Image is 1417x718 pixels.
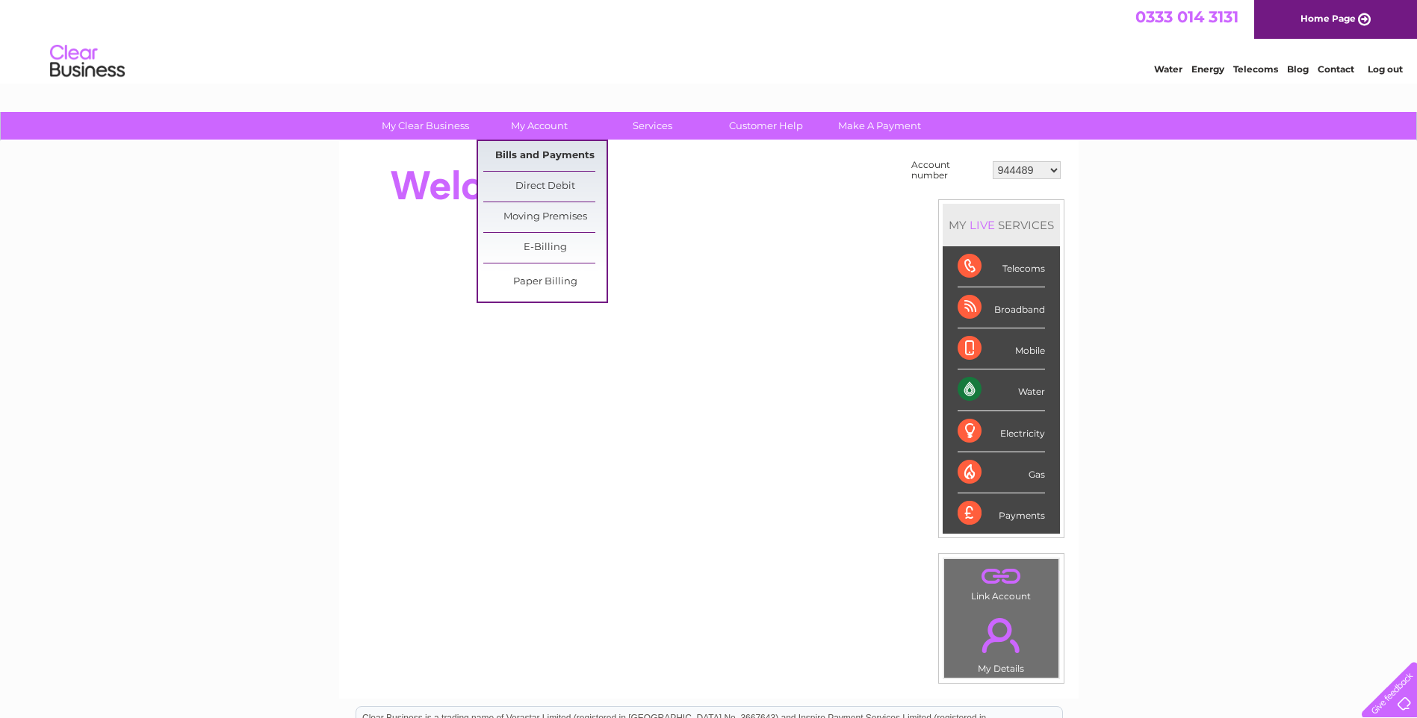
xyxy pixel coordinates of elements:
[948,609,1055,661] a: .
[908,156,989,184] td: Account number
[49,39,125,84] img: logo.png
[958,452,1045,493] div: Gas
[943,204,1060,246] div: MY SERVICES
[483,267,607,297] a: Paper Billing
[948,563,1055,589] a: .
[1233,63,1278,75] a: Telecoms
[1368,63,1403,75] a: Log out
[591,112,714,140] a: Services
[483,202,607,232] a: Moving Premises
[818,112,941,140] a: Make A Payment
[1135,7,1238,26] a: 0333 014 3131
[1191,63,1224,75] a: Energy
[483,172,607,202] a: Direct Debit
[958,328,1045,369] div: Mobile
[1287,63,1309,75] a: Blog
[958,493,1045,534] div: Payments
[356,8,1062,72] div: Clear Business is a trading name of Verastar Limited (registered in [GEOGRAPHIC_DATA] No. 3667643...
[958,287,1045,328] div: Broadband
[1318,63,1354,75] a: Contact
[1154,63,1182,75] a: Water
[958,246,1045,287] div: Telecoms
[943,558,1059,605] td: Link Account
[958,411,1045,452] div: Electricity
[704,112,828,140] a: Customer Help
[477,112,601,140] a: My Account
[958,369,1045,410] div: Water
[967,218,998,232] div: LIVE
[483,233,607,263] a: E-Billing
[364,112,487,140] a: My Clear Business
[483,141,607,171] a: Bills and Payments
[943,605,1059,678] td: My Details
